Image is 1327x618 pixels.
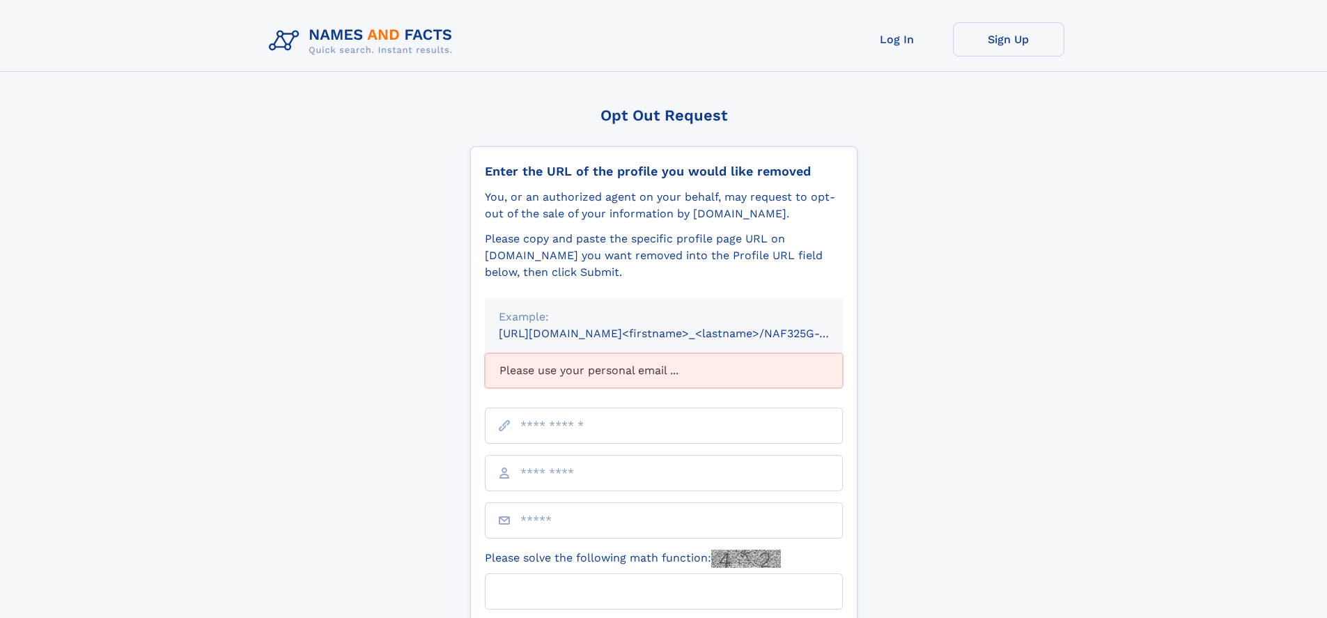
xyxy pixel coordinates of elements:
small: [URL][DOMAIN_NAME]<firstname>_<lastname>/NAF325G-xxxxxxxx [499,327,869,340]
img: Logo Names and Facts [263,22,464,60]
div: Opt Out Request [470,107,857,124]
div: Enter the URL of the profile you would like removed [485,164,843,179]
a: Sign Up [953,22,1064,56]
div: Please use your personal email ... [485,353,843,388]
div: You, or an authorized agent on your behalf, may request to opt-out of the sale of your informatio... [485,189,843,222]
div: Please copy and paste the specific profile page URL on [DOMAIN_NAME] you want removed into the Pr... [485,231,843,281]
div: Example: [499,309,829,325]
label: Please solve the following math function: [485,550,781,568]
a: Log In [841,22,953,56]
